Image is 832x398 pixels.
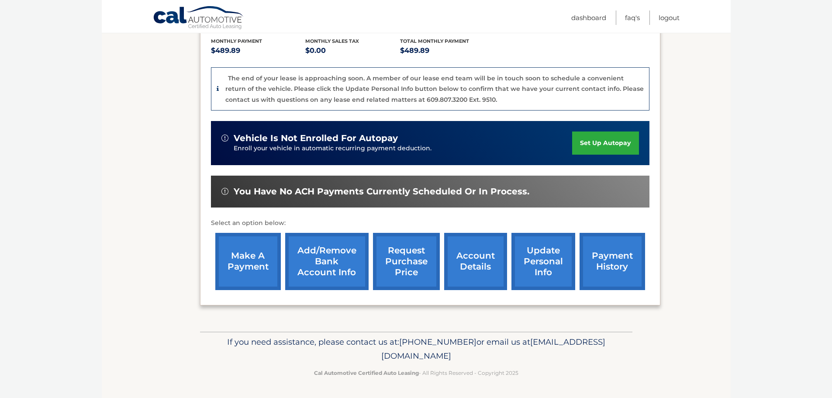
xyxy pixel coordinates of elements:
[659,10,680,25] a: Logout
[400,38,469,44] span: Total Monthly Payment
[399,337,476,347] span: [PHONE_NUMBER]
[580,233,645,290] a: payment history
[314,370,419,376] strong: Cal Automotive Certified Auto Leasing
[234,186,529,197] span: You have no ACH payments currently scheduled or in process.
[305,45,400,57] p: $0.00
[572,132,639,155] a: set up autopay
[444,233,507,290] a: account details
[221,188,228,195] img: alert-white.svg
[234,144,573,153] p: Enroll your vehicle in automatic recurring payment deduction.
[211,218,649,228] p: Select an option below:
[221,135,228,142] img: alert-white.svg
[373,233,440,290] a: request purchase price
[285,233,369,290] a: Add/Remove bank account info
[234,133,398,144] span: vehicle is not enrolled for autopay
[206,335,627,363] p: If you need assistance, please contact us at: or email us at
[625,10,640,25] a: FAQ's
[206,368,627,377] p: - All Rights Reserved - Copyright 2025
[400,45,495,57] p: $489.89
[153,6,245,31] a: Cal Automotive
[511,233,575,290] a: update personal info
[305,38,359,44] span: Monthly sales Tax
[211,38,262,44] span: Monthly Payment
[215,233,281,290] a: make a payment
[211,45,306,57] p: $489.89
[225,74,644,104] p: The end of your lease is approaching soon. A member of our lease end team will be in touch soon t...
[571,10,606,25] a: Dashboard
